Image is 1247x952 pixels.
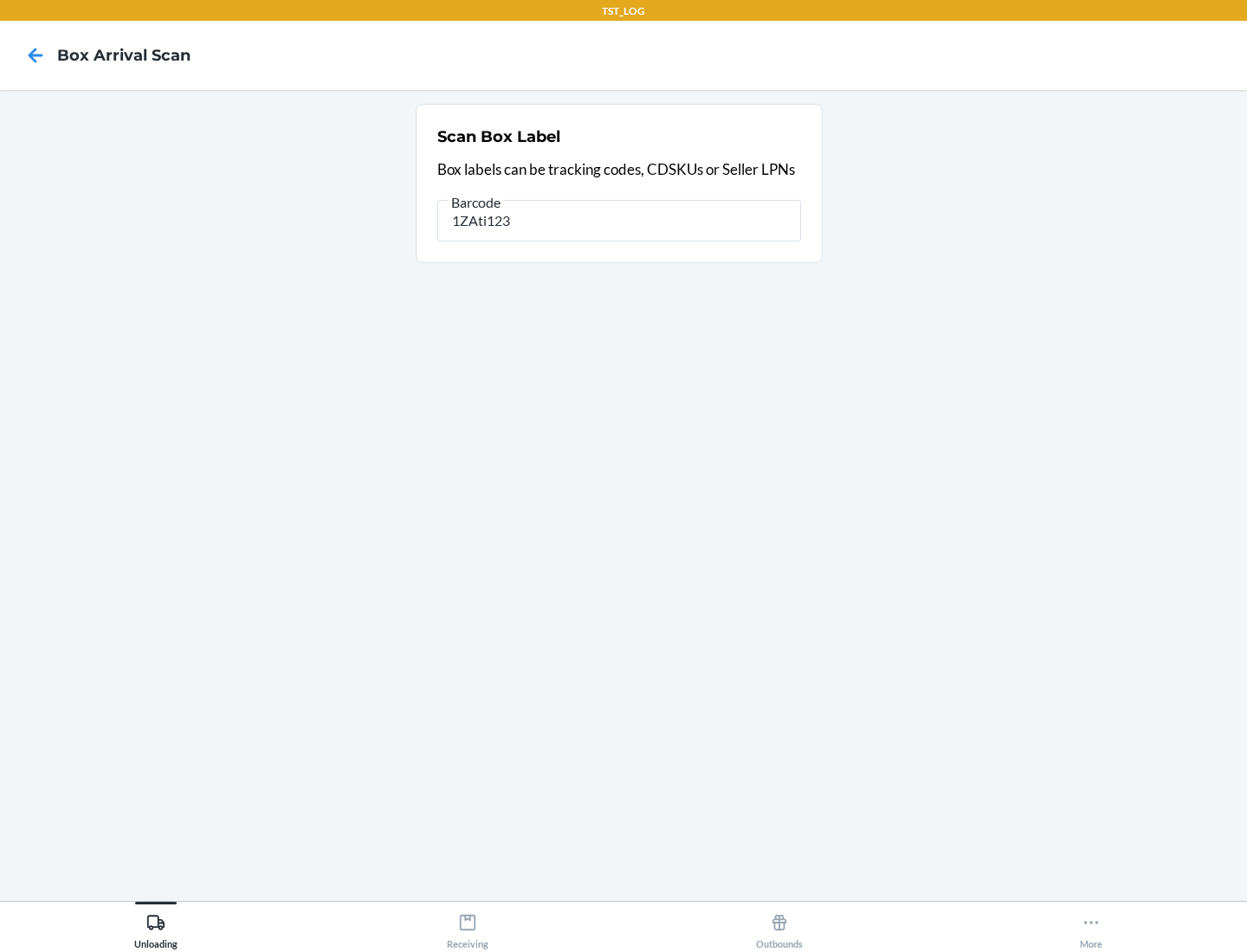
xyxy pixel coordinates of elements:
[1080,906,1102,949] div: More
[623,902,935,949] button: Outbounds
[312,902,623,949] button: Receiving
[447,906,488,949] div: Receiving
[437,125,560,148] h2: Scan Box Label
[602,3,645,19] p: TST_LOG
[437,158,801,181] p: Box labels can be tracking codes, CDSKUs or Seller LPNs
[449,194,503,211] span: Barcode
[134,906,178,949] div: Unloading
[935,902,1247,949] button: More
[437,200,801,241] input: Barcode
[57,44,191,67] h4: Box Arrival Scan
[756,906,803,949] div: Outbounds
